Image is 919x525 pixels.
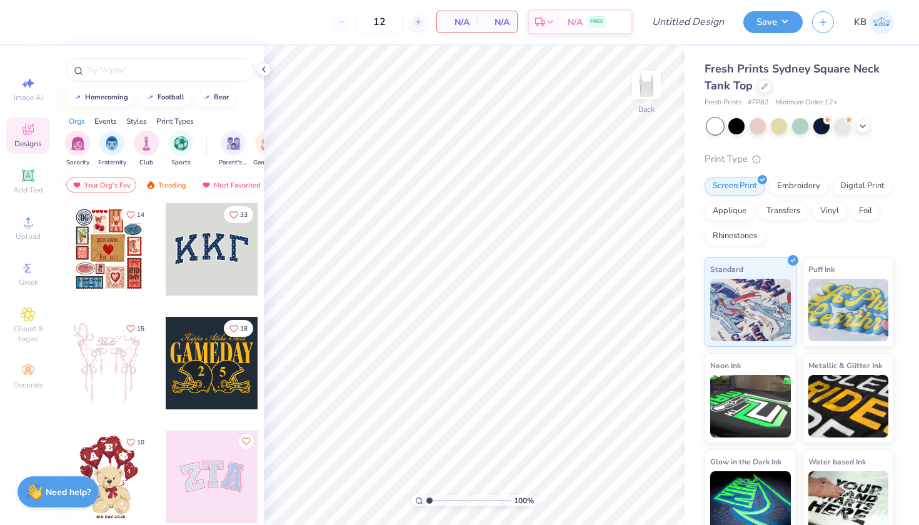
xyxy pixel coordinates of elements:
button: Like [224,206,253,223]
button: bear [194,88,234,107]
button: homecoming [66,88,134,107]
button: football [138,88,190,107]
span: Fresh Prints Sydney Square Neck Tank Top [705,61,880,93]
button: filter button [253,131,282,167]
input: Try "Alpha" [86,64,246,76]
div: Foil [851,202,880,221]
button: filter button [134,131,159,167]
span: # FP82 [748,97,769,108]
img: Puff Ink [808,279,889,341]
button: Like [121,434,150,451]
img: Metallic & Glitter Ink [808,375,889,437]
div: filter for Sorority [65,131,90,167]
span: FREE [590,17,603,26]
span: Designs [14,139,42,149]
div: filter for Game Day [253,131,282,167]
img: Sports Image [174,136,188,151]
div: Styles [126,116,147,127]
div: Back [638,104,655,115]
div: football [158,94,184,101]
div: Print Types [156,116,194,127]
div: homecoming [85,94,128,101]
button: Save [743,11,803,33]
button: Like [121,206,150,223]
div: Digital Print [832,177,893,196]
button: Like [239,434,254,449]
img: trend_line.gif [73,94,83,101]
input: Untitled Design [642,9,734,34]
a: KB [854,10,894,34]
div: Trending [140,177,192,192]
span: 15 [137,326,144,332]
div: Your Org's Fav [66,177,136,192]
span: Upload [16,231,41,241]
img: Sorority Image [71,136,85,151]
div: Screen Print [705,177,765,196]
span: Sports [171,158,191,167]
img: Game Day Image [261,136,275,151]
span: Image AI [14,92,43,102]
span: N/A [568,16,583,29]
img: Kate Burton [870,10,894,34]
div: Rhinestones [705,227,765,246]
div: Transfers [758,202,808,221]
button: filter button [65,131,90,167]
button: filter button [219,131,248,167]
div: Vinyl [812,202,847,221]
div: filter for Fraternity [98,131,126,167]
button: Like [121,320,150,337]
img: trending.gif [146,181,156,189]
img: Neon Ink [710,375,791,437]
div: filter for Club [134,131,159,167]
img: Back [634,72,659,97]
div: Embroidery [769,177,828,196]
img: Parent's Weekend Image [226,136,241,151]
span: Parent's Weekend [219,158,248,167]
span: Decorate [13,380,43,390]
span: Greek [19,277,38,287]
span: Add Text [13,185,43,195]
span: N/A [444,16,470,29]
span: 18 [240,326,248,332]
img: trend_line.gif [201,94,211,101]
span: Fresh Prints [705,97,741,108]
button: Like [224,320,253,337]
span: KB [854,15,866,29]
span: N/A [485,16,510,29]
div: Events [94,116,117,127]
div: bear [214,94,229,101]
div: Applique [705,202,755,221]
div: filter for Sports [168,131,193,167]
span: Neon Ink [710,359,741,372]
div: Most Favorited [196,177,266,192]
span: Glow in the Dark Ink [710,455,781,468]
img: trend_line.gif [145,94,155,101]
span: 14 [137,212,144,218]
img: Fraternity Image [105,136,119,151]
span: Metallic & Glitter Ink [808,359,882,372]
span: Sorority [66,158,89,167]
input: – – [355,11,404,33]
strong: Need help? [46,486,91,498]
img: Club Image [139,136,153,151]
img: Standard [710,279,791,341]
span: Game Day [253,158,282,167]
img: most_fav.gif [72,181,82,189]
span: Club [139,158,153,167]
span: Puff Ink [808,262,835,276]
div: Orgs [69,116,85,127]
span: 100 % [514,495,534,506]
span: Minimum Order: 12 + [775,97,838,108]
span: Standard [710,262,743,276]
span: 33 [240,212,248,218]
span: Fraternity [98,158,126,167]
span: Clipart & logos [6,324,50,344]
span: 10 [137,439,144,446]
img: most_fav.gif [201,181,211,189]
div: Print Type [705,152,894,166]
div: filter for Parent's Weekend [219,131,248,167]
span: Water based Ink [808,455,866,468]
button: filter button [168,131,193,167]
button: filter button [98,131,126,167]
